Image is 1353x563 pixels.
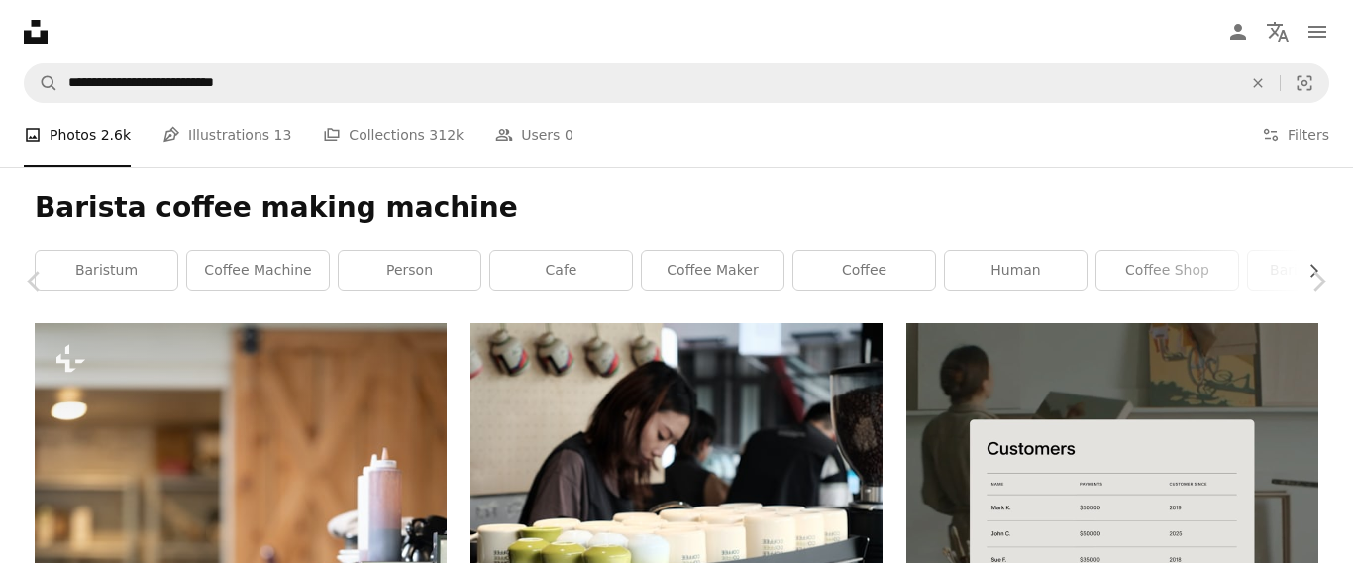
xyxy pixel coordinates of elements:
button: Clear [1236,64,1280,102]
form: Find visuals sitewide [24,63,1329,103]
span: 312k [429,124,464,146]
button: Filters [1262,103,1329,167]
a: Home — Unsplash [24,20,48,44]
button: Menu [1298,12,1337,52]
a: Log in / Sign up [1218,12,1258,52]
a: coffee maker [642,251,783,290]
button: Search Unsplash [25,64,58,102]
h1: Barista coffee making machine [35,190,1318,226]
a: person [339,251,480,290]
a: coffee shop [1096,251,1238,290]
span: 0 [565,124,573,146]
button: Language [1258,12,1298,52]
a: human [945,251,1087,290]
a: Next [1284,186,1353,377]
a: Collections 312k [323,103,464,167]
a: Users 0 [495,103,573,167]
a: cafe [490,251,632,290]
button: Visual search [1281,64,1328,102]
a: coffee machine [187,251,329,290]
span: 13 [274,124,292,146]
a: baristum [36,251,177,290]
a: coffee [793,251,935,290]
a: A woman is working at a coffee shop [470,503,883,520]
a: Illustrations 13 [162,103,291,167]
